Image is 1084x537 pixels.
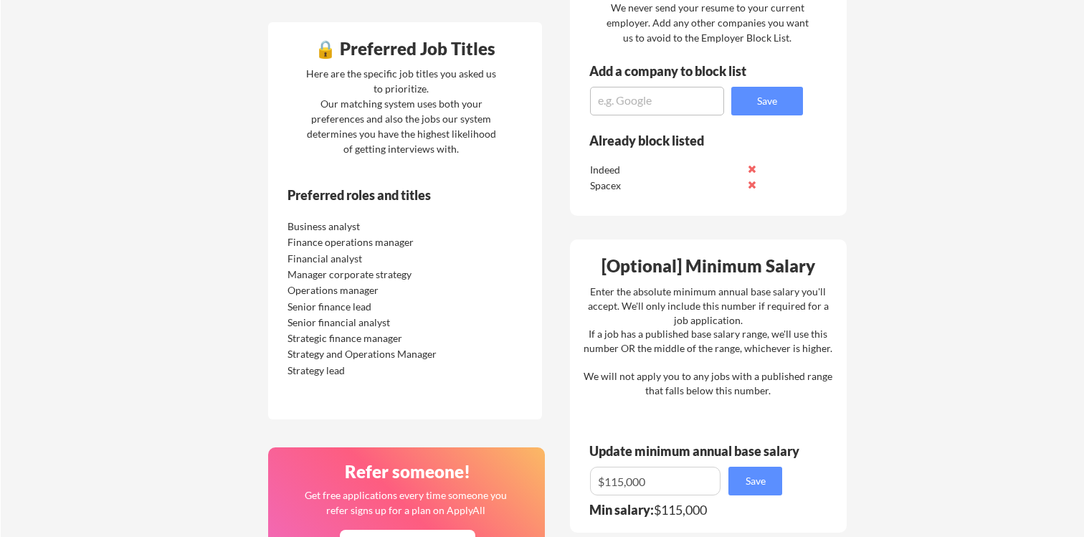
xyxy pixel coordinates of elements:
div: Operations manager [287,283,439,298]
div: Financial analyst [287,252,439,266]
div: Already block listed [589,134,784,147]
div: Senior financial analyst [287,315,439,330]
div: Here are the specific job titles you asked us to prioritize. Our matching system uses both your p... [303,66,500,156]
button: Save [731,87,803,115]
strong: Min salary: [589,502,654,518]
div: Finance operations manager [287,235,439,250]
div: Enter the absolute minimum annual base salary you'll accept. We'll only include this number if re... [584,285,832,397]
div: Preferred roles and titles [287,189,482,201]
div: [Optional] Minimum Salary [575,257,842,275]
div: Strategy lead [287,363,439,378]
div: $115,000 [589,503,791,516]
div: Business analyst [287,219,439,234]
div: Update minimum annual base salary [589,445,804,457]
div: Spacex [590,179,741,193]
div: Indeed [590,163,741,177]
div: Get free applications every time someone you refer signs up for a plan on ApplyAll [303,488,508,518]
div: 🔒 Preferred Job Titles [272,40,538,57]
div: Add a company to block list [589,65,769,77]
div: Strategy and Operations Manager [287,347,439,361]
div: Strategic finance manager [287,331,439,346]
input: E.g. $100,000 [590,467,721,495]
div: Manager corporate strategy [287,267,439,282]
div: Refer someone! [274,463,541,480]
div: Senior finance lead [287,300,439,314]
button: Save [728,467,782,495]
